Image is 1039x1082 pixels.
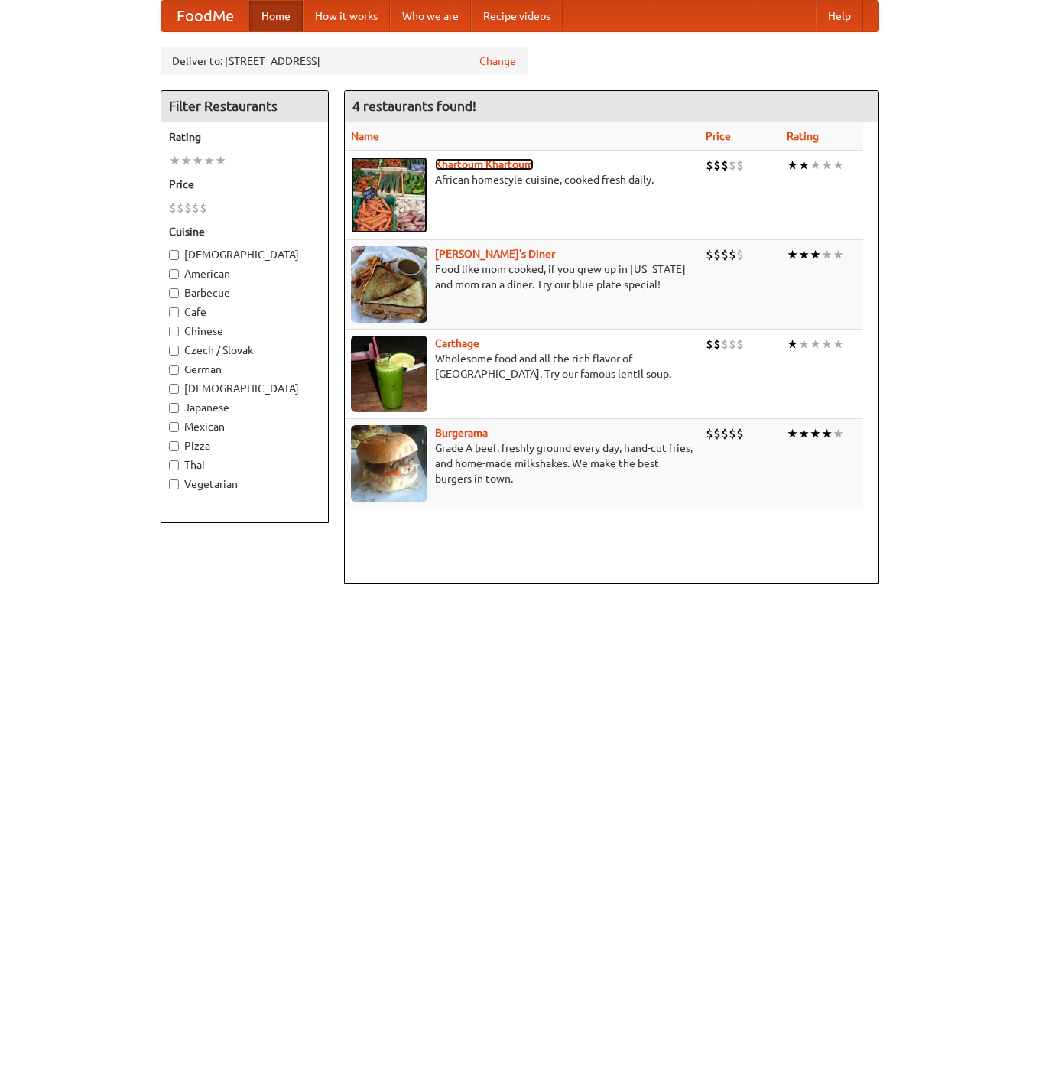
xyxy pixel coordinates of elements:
li: $ [736,246,744,263]
li: $ [184,200,192,216]
img: sallys.jpg [351,246,427,323]
li: $ [721,157,729,174]
li: ★ [810,336,821,353]
label: Czech / Slovak [169,343,320,358]
input: Pizza [169,441,179,451]
li: ★ [787,336,798,353]
li: ★ [192,152,203,169]
a: How it works [303,1,390,31]
li: $ [721,425,729,442]
input: Mexican [169,422,179,432]
a: Help [816,1,863,31]
input: Barbecue [169,288,179,298]
a: Burgerama [435,427,488,439]
li: ★ [787,425,798,442]
li: $ [177,200,184,216]
li: $ [200,200,207,216]
p: Grade A beef, freshly ground every day, hand-cut fries, and home-made milkshakes. We make the bes... [351,440,693,486]
li: ★ [798,336,810,353]
input: Czech / Slovak [169,346,179,356]
p: Wholesome food and all the rich flavor of [GEOGRAPHIC_DATA]. Try our famous lentil soup. [351,351,693,382]
li: ★ [810,157,821,174]
li: ★ [798,246,810,263]
li: $ [729,246,736,263]
label: Vegetarian [169,476,320,492]
li: $ [706,157,713,174]
label: Cafe [169,304,320,320]
li: ★ [833,246,844,263]
h4: Filter Restaurants [161,91,328,122]
li: ★ [810,246,821,263]
p: African homestyle cuisine, cooked fresh daily. [351,172,693,187]
li: $ [721,246,729,263]
li: ★ [833,336,844,353]
li: $ [729,425,736,442]
input: Vegetarian [169,479,179,489]
li: ★ [821,336,833,353]
img: burgerama.jpg [351,425,427,502]
img: khartoum.jpg [351,157,427,233]
li: $ [713,336,721,353]
a: Khartoum Khartoum [435,158,534,171]
li: ★ [821,425,833,442]
a: Home [249,1,303,31]
li: ★ [810,425,821,442]
a: FoodMe [161,1,249,31]
label: Barbecue [169,285,320,301]
li: ★ [833,157,844,174]
li: $ [729,157,736,174]
label: Thai [169,457,320,473]
input: Cafe [169,307,179,317]
h5: Cuisine [169,224,320,239]
li: ★ [821,246,833,263]
a: Recipe videos [471,1,563,31]
div: Deliver to: [STREET_ADDRESS] [161,47,528,75]
li: $ [729,336,736,353]
input: Thai [169,460,179,470]
li: $ [713,425,721,442]
label: [DEMOGRAPHIC_DATA] [169,381,320,396]
input: [DEMOGRAPHIC_DATA] [169,250,179,260]
input: Japanese [169,403,179,413]
label: German [169,362,320,377]
li: ★ [787,157,798,174]
ng-pluralize: 4 restaurants found! [352,99,476,113]
li: ★ [203,152,215,169]
li: ★ [833,425,844,442]
a: Who we are [390,1,471,31]
a: Carthage [435,337,479,349]
li: $ [706,246,713,263]
label: Mexican [169,419,320,434]
label: American [169,266,320,281]
li: $ [192,200,200,216]
a: Change [479,54,516,69]
li: ★ [787,246,798,263]
a: [PERSON_NAME]'s Diner [435,248,555,260]
li: ★ [180,152,192,169]
label: Chinese [169,323,320,339]
label: Japanese [169,400,320,415]
li: ★ [169,152,180,169]
h5: Price [169,177,320,192]
li: $ [736,336,744,353]
li: $ [706,425,713,442]
img: carthage.jpg [351,336,427,412]
h5: Rating [169,129,320,145]
li: ★ [798,425,810,442]
li: $ [713,246,721,263]
p: Food like mom cooked, if you grew up in [US_STATE] and mom ran a diner. Try our blue plate special! [351,262,693,292]
a: Rating [787,130,819,142]
input: German [169,365,179,375]
li: $ [721,336,729,353]
li: $ [736,425,744,442]
input: American [169,269,179,279]
input: Chinese [169,327,179,336]
li: $ [713,157,721,174]
li: ★ [798,157,810,174]
li: ★ [821,157,833,174]
label: [DEMOGRAPHIC_DATA] [169,247,320,262]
